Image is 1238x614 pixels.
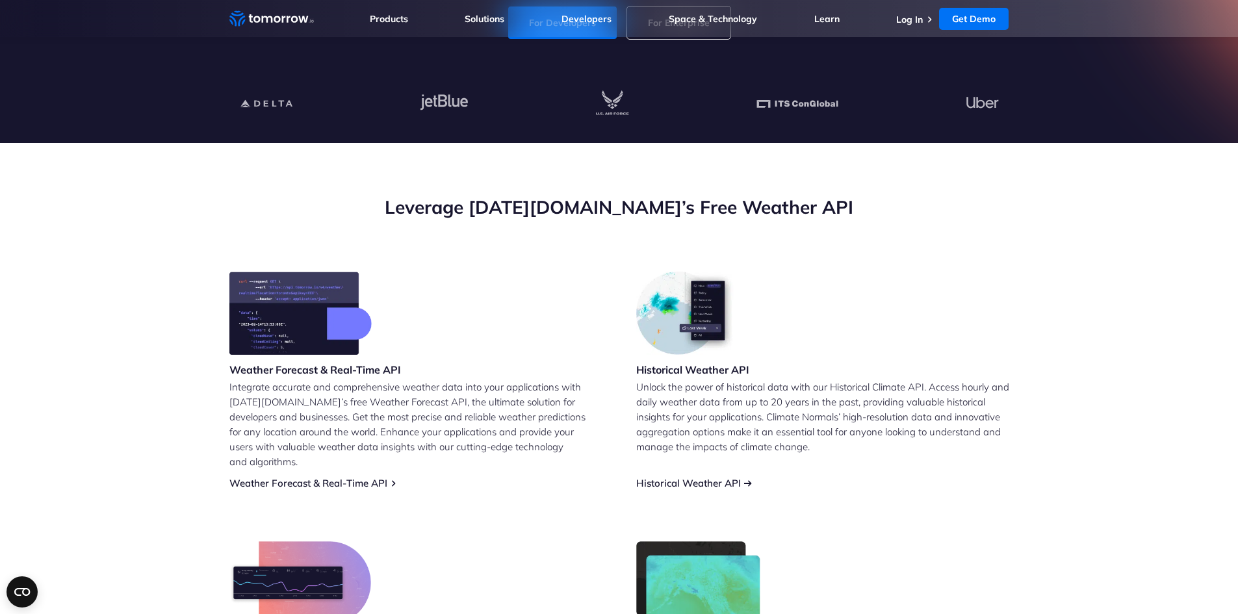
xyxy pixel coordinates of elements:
a: Products [370,13,408,25]
a: Learn [814,13,840,25]
p: Unlock the power of historical data with our Historical Climate API. Access hourly and daily weat... [636,379,1009,454]
a: Space & Technology [669,13,757,25]
a: Home link [229,9,314,29]
button: Open CMP widget [6,576,38,608]
a: Weather Forecast & Real-Time API [229,477,387,489]
h3: Weather Forecast & Real-Time API [229,363,401,377]
h3: Historical Weather API [636,363,749,377]
a: Developers [561,13,612,25]
a: Log In [896,14,923,25]
h2: Leverage [DATE][DOMAIN_NAME]’s Free Weather API [229,195,1009,220]
a: Solutions [465,13,504,25]
a: Get Demo [939,8,1009,30]
p: Integrate accurate and comprehensive weather data into your applications with [DATE][DOMAIN_NAME]... [229,379,602,469]
a: Historical Weather API [636,477,741,489]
